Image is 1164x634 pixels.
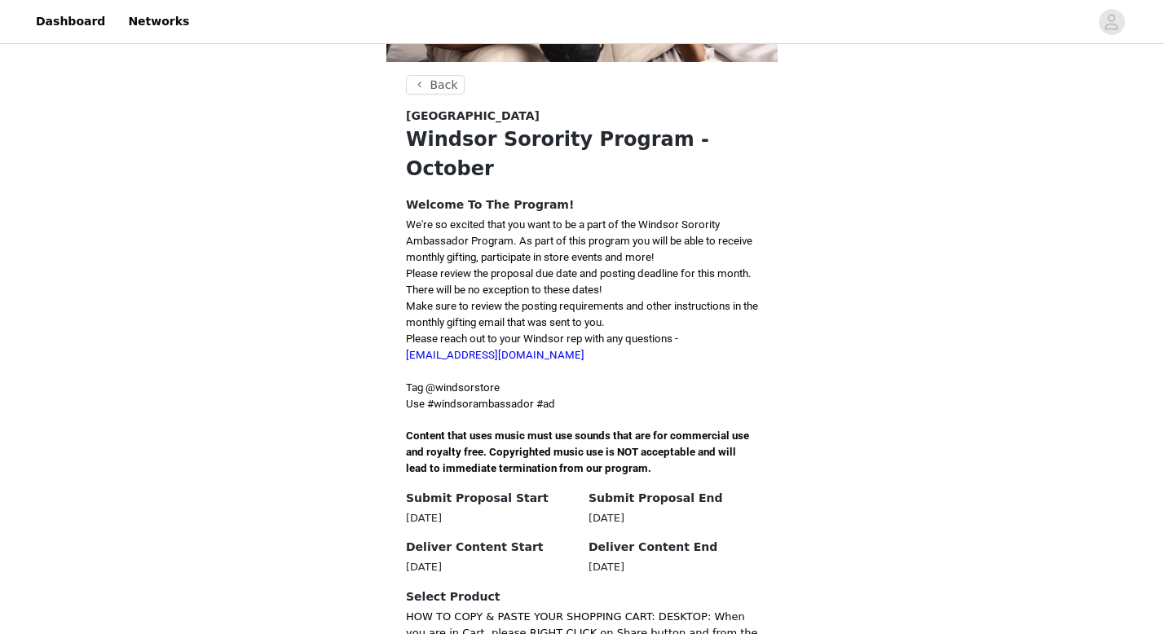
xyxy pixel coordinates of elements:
h4: Submit Proposal End [589,490,758,507]
div: [DATE] [406,559,575,575]
a: Dashboard [26,3,115,40]
h4: Deliver Content Start [406,539,575,556]
button: Back [406,75,465,95]
div: [DATE] [589,559,758,575]
span: Content that uses music must use sounds that are for commercial use and royalty free. Copyrighted... [406,429,752,474]
span: [GEOGRAPHIC_DATA] [406,108,540,125]
span: Make sure to review the posting requirements and other instructions in the monthly gifting email ... [406,300,758,328]
h4: Select Product [406,588,758,605]
span: We're so excited that you want to be a part of the Windsor Sorority Ambassador Program. As part o... [406,218,752,263]
div: avatar [1104,9,1119,35]
span: Use #windsorambassador #ad [406,398,555,410]
span: Tag @windsorstore [406,381,500,394]
span: Please review the proposal due date and posting deadline for this month. There will be no excepti... [406,267,752,296]
h4: Deliver Content End [589,539,758,556]
h1: Windsor Sorority Program - October [406,125,758,183]
a: [EMAIL_ADDRESS][DOMAIN_NAME] [406,349,584,361]
div: [DATE] [406,510,575,526]
div: [DATE] [589,510,758,526]
h4: Welcome To The Program! [406,196,758,214]
span: Please reach out to your Windsor rep with any questions - [406,332,678,361]
h4: Submit Proposal Start [406,490,575,507]
a: Networks [118,3,199,40]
